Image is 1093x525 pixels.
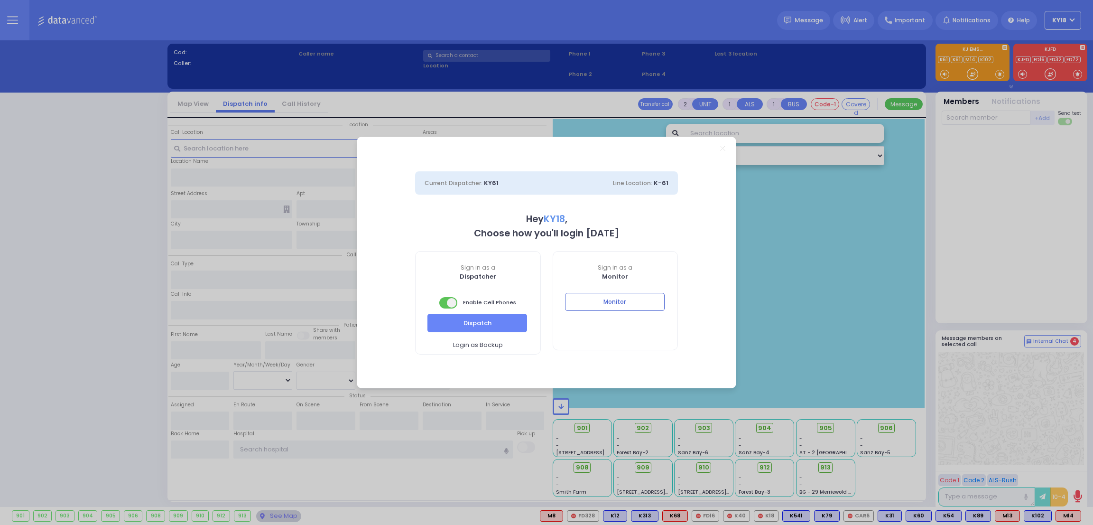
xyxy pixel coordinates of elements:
button: Monitor [565,293,665,311]
span: Line Location: [613,179,652,187]
span: K-61 [654,178,668,187]
span: Sign in as a [553,263,678,272]
button: Dispatch [427,314,527,332]
b: Choose how you'll login [DATE] [474,227,619,240]
span: KY18 [544,213,565,225]
span: Sign in as a [416,263,540,272]
span: Current Dispatcher: [425,179,482,187]
b: Hey , [526,213,567,225]
b: Dispatcher [460,272,496,281]
span: Enable Cell Phones [439,296,516,309]
a: Close [720,146,725,151]
span: Login as Backup [453,340,503,350]
span: KY61 [484,178,499,187]
b: Monitor [602,272,628,281]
